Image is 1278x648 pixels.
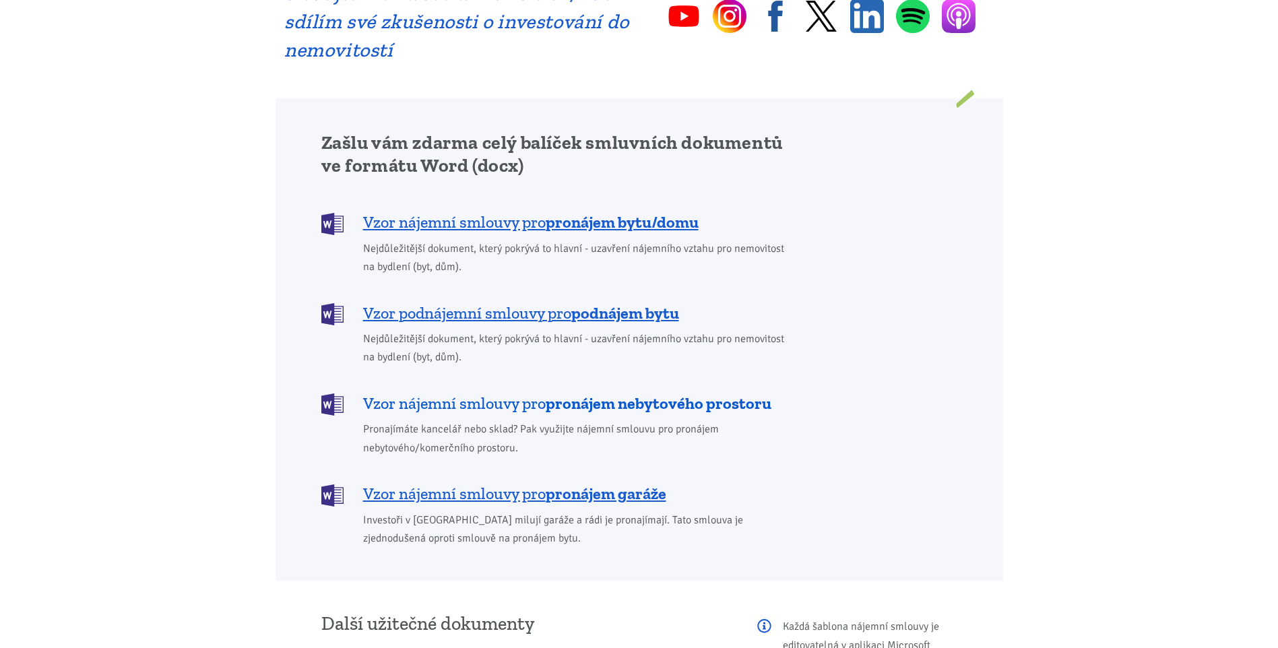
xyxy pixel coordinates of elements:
a: Vzor nájemní smlouvy propronájem nebytového prostoru [321,392,794,414]
b: pronájem garáže [546,484,666,503]
span: Vzor nájemní smlouvy pro [363,483,666,505]
span: Pronajímáte kancelář nebo sklad? Pak využijte nájemní smlouvu pro pronájem nebytového/komerčního ... [363,420,794,457]
span: Vzor nájemní smlouvy pro [363,212,699,233]
b: pronájem bytu/domu [546,212,699,232]
span: Nejdůležitější dokument, který pokrývá to hlavní - uzavření nájemního vztahu pro nemovitost na by... [363,240,794,276]
span: Nejdůležitější dokument, který pokrývá to hlavní - uzavření nájemního vztahu pro nemovitost na by... [363,330,794,366]
img: DOCX (Word) [321,484,344,507]
a: Vzor nájemní smlouvy propronájem bytu/domu [321,212,794,234]
span: Investoři v [GEOGRAPHIC_DATA] milují garáže a rádi je pronajímají. Tato smlouva je zjednodušená o... [363,511,794,548]
span: Vzor podnájemní smlouvy pro [363,302,679,324]
h2: Zašlu vám zdarma celý balíček smluvních dokumentů ve formátu Word (docx) [321,131,794,177]
img: DOCX (Word) [321,393,344,416]
b: podnájem bytu [571,303,679,323]
h3: Další užitečné dokumenty [321,614,739,634]
img: DOCX (Word) [321,213,344,235]
a: Vzor nájemní smlouvy propronájem garáže [321,483,794,505]
span: Vzor nájemní smlouvy pro [363,393,771,414]
b: pronájem nebytového prostoru [546,393,771,413]
a: Vzor podnájemní smlouvy propodnájem bytu [321,302,794,324]
img: DOCX (Word) [321,303,344,325]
